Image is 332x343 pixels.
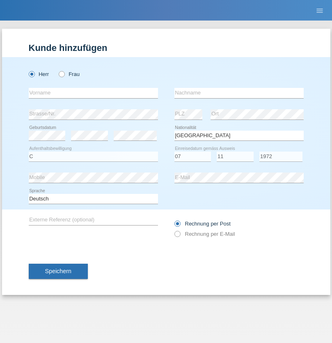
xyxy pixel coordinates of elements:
i: menu [316,7,324,15]
span: Speichern [45,268,71,274]
input: Rechnung per E-Mail [174,231,180,241]
label: Herr [29,71,49,77]
label: Frau [59,71,80,77]
h1: Kunde hinzufügen [29,43,304,53]
input: Herr [29,71,34,76]
input: Frau [59,71,64,76]
input: Rechnung per Post [174,221,180,231]
label: Rechnung per Post [174,221,231,227]
button: Speichern [29,264,88,279]
a: menu [311,8,328,13]
label: Rechnung per E-Mail [174,231,235,237]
